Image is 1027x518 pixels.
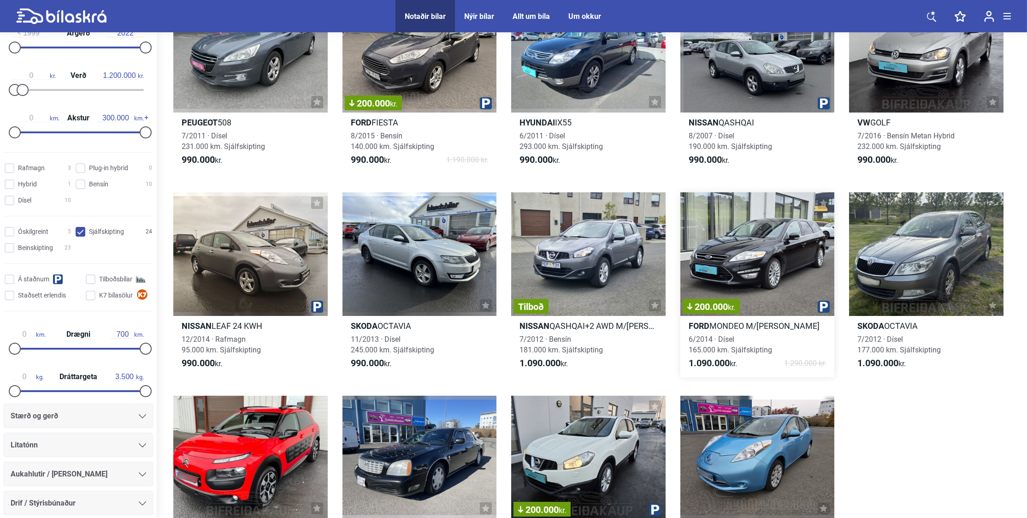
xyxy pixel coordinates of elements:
[18,179,37,189] span: Hybrid
[680,192,835,377] a: 200.000kr.FordMONDEO M/[PERSON_NAME]6/2014 · Dísel165.000 km. Sjálfskipting1.090.000kr.1.290.000 kr.
[351,154,384,165] b: 990.000
[349,99,397,108] span: 200.000
[511,117,666,128] h2: IX55
[784,358,826,369] span: 1.290.000 kr.
[68,179,71,189] span: 1
[519,321,549,331] b: Nissan
[89,163,128,173] span: Plug-in hybrid
[818,301,830,313] img: parking.png
[849,117,1003,128] h2: GOLF
[568,12,601,21] a: Um okkur
[65,114,92,122] span: Akstur
[351,358,391,369] span: kr.
[68,72,89,79] span: Verð
[89,179,108,189] span: Bensín
[513,12,550,21] div: Allt um bíla
[351,118,372,127] b: Ford
[689,335,772,354] span: 6/2014 · Dísel 165.000 km. Sjálfskipting
[182,357,215,369] b: 990.000
[173,192,328,377] a: NissanLEAF 24 KWH12/2014 · Rafmagn95.000 km. Sjálfskipting990.000kr.
[173,321,328,331] h2: LEAF 24 KWH
[519,357,561,369] b: 1.090.000
[518,505,566,514] span: 200.000
[173,117,328,128] h2: 508
[13,71,56,80] span: kr.
[519,131,603,151] span: 6/2011 · Dísel 293.000 km. Sjálfskipting
[342,321,497,331] h2: OCTAVIA
[101,71,144,80] span: kr.
[519,358,568,369] span: kr.
[342,117,497,128] h2: FIESTA
[857,335,941,354] span: 7/2012 · Dísel 177.000 km. Sjálfskipting
[13,114,59,122] span: km.
[146,179,152,189] span: 10
[311,301,323,313] img: parking.png
[182,118,218,127] b: Peugeot
[18,274,49,284] span: Á staðnum
[390,100,397,108] span: kr.
[18,227,48,237] span: Óskilgreint
[146,227,152,237] span: 24
[689,155,729,166] span: kr.
[464,12,494,21] a: Nýir bílar
[351,335,434,354] span: 11/2013 · Dísel 245.000 km. Sjálfskipting
[689,131,772,151] span: 8/2007 · Dísel 190.000 km. Sjálfskipting
[89,227,124,237] span: Sjálfskipting
[65,30,92,37] span: Árgerð
[857,154,891,165] b: 990.000
[182,155,222,166] span: kr.
[446,155,488,166] span: 1.190.000 kr.
[65,196,71,205] span: 10
[680,321,835,331] h2: MONDEO M/[PERSON_NAME]
[113,373,144,381] span: kg.
[511,192,666,377] a: TilboðNissanQASHQAI+2 AWD M/[PERSON_NAME]7/2012 · Bensín181.000 km. Sjálfskipting1.090.000kr.
[68,163,71,173] span: 3
[18,291,66,300] span: Staðsett erlendis
[849,321,1003,331] h2: OCTAVIA
[18,163,45,173] span: Rafmagn
[57,373,100,381] span: Dráttargeta
[182,154,215,165] b: 990.000
[351,357,384,369] b: 990.000
[689,321,709,331] b: Ford
[68,227,71,237] span: 5
[984,11,994,22] img: user-login.svg
[519,335,603,354] span: 7/2012 · Bensín 181.000 km. Sjálfskipting
[182,335,261,354] span: 12/2014 · Rafmagn 95.000 km. Sjálfskipting
[857,357,898,369] b: 1.090.000
[680,117,835,128] h2: QASHQAI
[351,131,434,151] span: 8/2015 · Bensín 140.000 km. Sjálfskipting
[97,114,144,122] span: km.
[11,410,58,423] span: Stærð og gerð
[11,468,107,481] span: Aukahlutir / [PERSON_NAME]
[351,155,391,166] span: kr.
[519,154,553,165] b: 990.000
[111,330,144,339] span: km.
[13,373,44,381] span: kg.
[857,358,906,369] span: kr.
[182,358,222,369] span: kr.
[511,321,666,331] h2: QASHQAI+2 AWD M/[PERSON_NAME]
[689,357,730,369] b: 1.090.000
[18,243,53,253] span: Beinskipting
[18,196,31,205] span: Dísel
[849,192,1003,377] a: SkodaOCTAVIA7/2012 · Dísel177.000 km. Sjálfskipting1.090.000kr.
[857,131,955,151] span: 7/2016 · Bensín Metan Hybrid 232.000 km. Sjálfskipting
[65,243,71,253] span: 23
[182,321,212,331] b: Nissan
[728,303,735,312] span: kr.
[857,321,884,331] b: Skoda
[405,12,446,21] a: Notaðir bílar
[559,506,566,515] span: kr.
[342,192,497,377] a: SkodaOCTAVIA11/2013 · Dísel245.000 km. Sjálfskipting990.000kr.
[99,291,133,300] span: K7 bílasölur
[649,504,661,516] img: parking.png
[689,154,722,165] b: 990.000
[519,155,560,166] span: kr.
[689,358,737,369] span: kr.
[519,118,555,127] b: Hyundai
[857,118,870,127] b: VW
